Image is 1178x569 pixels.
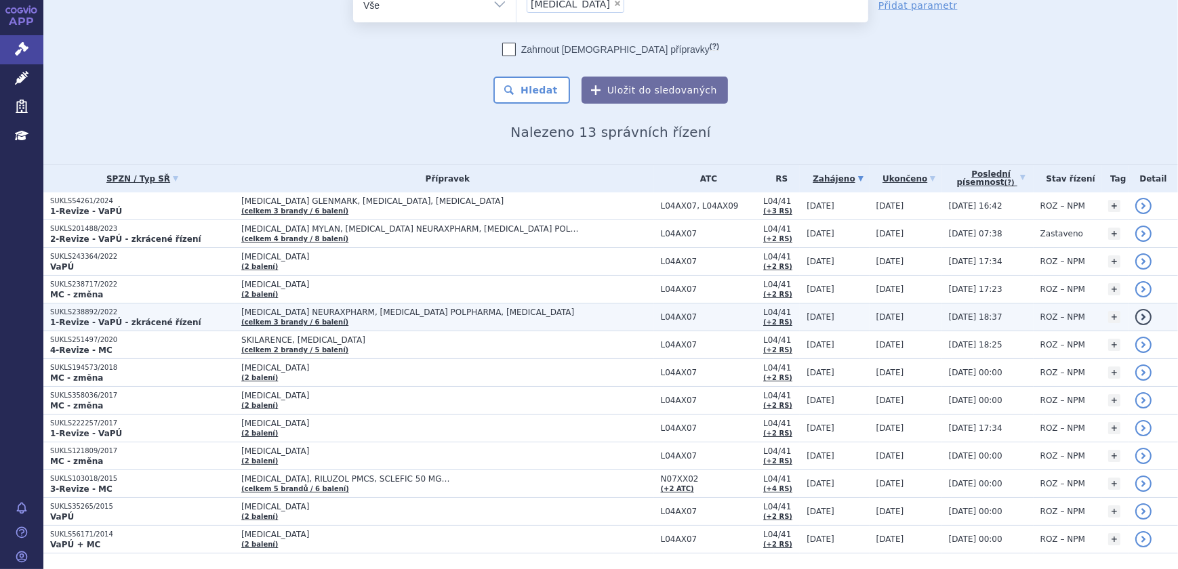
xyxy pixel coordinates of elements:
a: SPZN / Typ SŘ [50,169,235,188]
a: + [1108,394,1120,406]
span: Nalezeno 13 správních řízení [510,124,710,140]
strong: MC - změna [50,373,103,383]
span: SKILARENCE, [MEDICAL_DATA] [241,335,580,345]
a: Zahájeno [807,169,869,188]
span: L04AX07 [661,229,757,238]
strong: 4-Revize - MC [50,345,113,355]
span: [DATE] 17:23 [949,284,1002,294]
strong: 1-Revize - VaPÚ [50,429,122,438]
span: [MEDICAL_DATA] [241,280,580,289]
a: detail [1135,281,1152,297]
a: Poslednípísemnost(?) [949,165,1034,192]
span: L04AX07 [661,368,757,377]
strong: VaPÚ [50,512,74,522]
strong: 1-Revize - VaPÚ [50,207,122,216]
span: [DATE] [807,368,834,377]
span: [DATE] [807,284,834,294]
strong: VaPÚ [50,262,74,272]
span: [DATE] [876,396,904,405]
p: SUKLS251497/2020 [50,335,235,345]
a: + [1108,533,1120,545]
span: N07XX02 [661,474,757,484]
strong: MC - změna [50,457,103,466]
abbr: (?) [710,42,719,51]
a: (+2 RS) [763,541,792,548]
a: (+2 RS) [763,513,792,520]
span: [MEDICAL_DATA] [241,502,580,511]
span: [MEDICAL_DATA] GLENMARK, [MEDICAL_DATA], [MEDICAL_DATA] [241,196,580,206]
strong: MC - změna [50,290,103,299]
span: [DATE] 17:34 [949,257,1002,266]
a: (celkem 3 brandy / 6 balení) [241,318,348,326]
a: + [1108,255,1120,268]
a: detail [1135,448,1152,464]
a: detail [1135,392,1152,408]
span: L04/41 [763,474,800,484]
span: [MEDICAL_DATA] MYLAN, [MEDICAL_DATA] NEURAXPHARM, [MEDICAL_DATA] POLPHARMA… [241,224,580,234]
span: [DATE] [807,507,834,516]
span: [MEDICAL_DATA] [241,446,580,456]
a: + [1108,478,1120,490]
span: L04/41 [763,446,800,456]
span: [MEDICAL_DATA] NEURAXPHARM, [MEDICAL_DATA] POLPHARMA, [MEDICAL_DATA] [241,308,580,317]
span: L04AX07, L04AX09 [661,201,757,211]
span: [DATE] 18:25 [949,340,1002,350]
span: [DATE] [807,229,834,238]
a: (2 balení) [241,513,278,520]
span: [MEDICAL_DATA] [241,252,580,261]
span: L04AX07 [661,340,757,350]
span: L04AX07 [661,451,757,461]
a: detail [1135,420,1152,436]
a: + [1108,505,1120,518]
span: [DATE] 00:00 [949,396,1002,405]
span: [DATE] 07:38 [949,229,1002,238]
p: SUKLS121809/2017 [50,446,235,456]
span: [DATE] [876,423,904,433]
span: [MEDICAL_DATA] [241,419,580,428]
span: L04/41 [763,224,800,234]
span: [DATE] [876,201,904,211]
a: detail [1135,253,1152,270]
a: (+2 RS) [763,374,792,381]
a: + [1108,450,1120,462]
a: (celkem 4 brandy / 8 balení) [241,235,348,243]
span: [DATE] 00:00 [949,479,1002,488]
a: + [1108,311,1120,323]
abbr: (?) [1004,179,1015,187]
span: [DATE] [876,257,904,266]
span: L04/41 [763,252,800,261]
th: Přípravek [235,165,654,192]
span: [DATE] [807,201,834,211]
a: detail [1135,226,1152,242]
p: SUKLS35265/2015 [50,502,235,511]
span: L04AX07 [661,534,757,544]
p: SUKLS238892/2022 [50,308,235,317]
span: ROZ – NPM [1040,423,1085,433]
span: [DATE] [807,312,834,322]
span: L04AX07 [661,507,757,516]
a: detail [1135,364,1152,381]
a: (2 balení) [241,291,278,298]
span: ROZ – NPM [1040,368,1085,377]
strong: MC - změna [50,401,103,410]
p: SUKLS103018/2015 [50,474,235,484]
span: [MEDICAL_DATA] [241,530,580,539]
span: [DATE] [876,284,904,294]
span: [DATE] 00:00 [949,451,1002,461]
p: SUKLS243364/2022 [50,252,235,261]
span: [DATE] [876,368,904,377]
span: [DATE] 17:34 [949,423,1002,433]
span: L04/41 [763,419,800,428]
strong: 3-Revize - MC [50,484,113,494]
p: SUKLS222257/2017 [50,419,235,428]
span: L04/41 [763,530,800,539]
a: (+2 RS) [763,263,792,270]
span: [DATE] [876,507,904,516]
a: + [1108,200,1120,212]
a: detail [1135,198,1152,214]
span: [DATE] [807,257,834,266]
th: RS [756,165,800,192]
button: Hledat [493,77,570,104]
a: (2 balení) [241,263,278,270]
a: (2 balení) [241,402,278,409]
